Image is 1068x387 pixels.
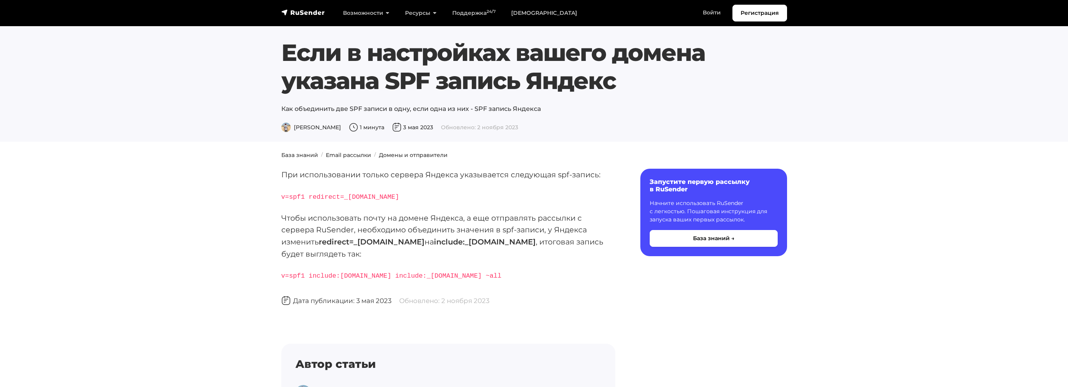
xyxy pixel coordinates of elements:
[277,151,792,159] nav: breadcrumb
[281,272,501,280] code: v=spf1 include:[DOMAIN_NAME] include:_[DOMAIN_NAME] ~all
[444,5,503,21] a: Поддержка24/7
[392,124,433,131] span: 3 мая 2023
[399,297,489,305] span: Обновлено: 2 ноября 2023
[640,169,787,256] a: Запустите первую рассылку в RuSender Начните использовать RuSender с легкостью. Пошаговая инструк...
[434,237,536,246] strong: include:_[DOMAIN_NAME]
[281,193,399,201] code: v=spf1 redirect=_[DOMAIN_NAME]
[281,124,341,131] span: [PERSON_NAME]
[349,123,358,132] img: Время чтения
[503,5,585,21] a: [DEMOGRAPHIC_DATA]
[650,199,778,224] p: Начните использовать RuSender с легкостью. Пошаговая инструкция для запуска ваших первых рассылок.
[487,9,496,14] sup: 24/7
[281,104,787,114] p: Как объединить две SPF записи в одну, если одна из них - SPF запись Яндекса
[397,5,444,21] a: Ресурсы
[281,212,615,260] p: Чтобы использовать почту на домене Яндекса, а еще отправлять рассылки с сервера RuSender, необход...
[392,123,402,132] img: Дата публикации
[732,5,787,21] a: Регистрация
[441,124,518,131] span: Обновлено: 2 ноября 2023
[326,152,371,159] a: Email рассылки
[379,152,448,159] a: Домены и отправители
[281,9,325,16] img: RuSender
[349,124,384,131] span: 1 минута
[281,296,291,305] img: Дата публикации
[281,169,615,181] p: При использовании только сервера Яндекса указывается следующая spf-запись:
[650,178,778,193] h6: Запустите первую рассылку в RuSender
[281,297,391,305] span: Дата публикации: 3 мая 2023
[650,230,778,247] button: База знаний →
[295,358,601,371] h4: Автор статьи
[335,5,397,21] a: Возможности
[695,5,729,21] a: Войти
[281,39,787,95] h1: Если в настройках вашего домена указана SPF запись Яндекс
[281,152,318,159] a: База знаний
[319,237,425,246] strong: redirect=_[DOMAIN_NAME]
